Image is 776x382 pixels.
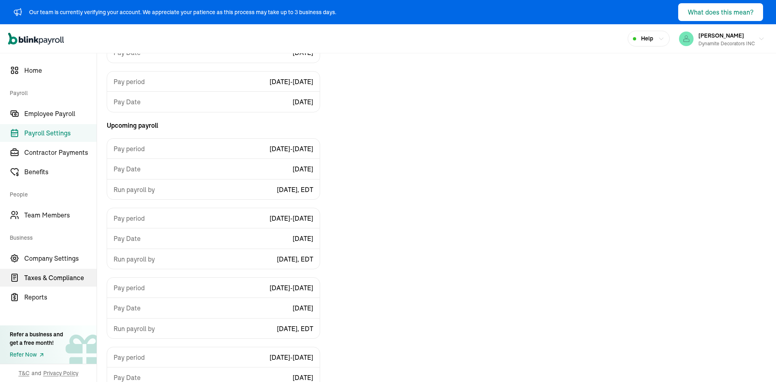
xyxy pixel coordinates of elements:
[277,254,313,264] span: [DATE], EDT
[270,213,313,223] span: [DATE] - [DATE]
[114,352,145,362] span: Pay period
[114,164,141,174] span: Pay Date
[688,7,753,17] div: What does this mean?
[24,292,97,302] span: Reports
[628,31,670,46] button: Help
[10,182,92,205] span: People
[114,303,141,313] span: Pay Date
[270,283,313,293] span: [DATE] - [DATE]
[676,29,768,49] button: [PERSON_NAME]Dynamite Decorators INC
[270,144,313,154] span: [DATE] - [DATE]
[114,283,145,293] span: Pay period
[10,226,92,248] span: Business
[10,330,63,347] div: Refer a business and get a free month!
[114,77,145,87] span: Pay period
[24,65,97,75] span: Home
[114,185,155,194] span: Run payroll by
[678,3,763,21] button: What does this mean?
[24,253,97,263] span: Company Settings
[641,295,776,382] iframe: Chat Widget
[277,324,313,333] span: [DATE], EDT
[270,352,313,362] span: [DATE] - [DATE]
[698,32,744,39] span: [PERSON_NAME]
[24,128,97,138] span: Payroll Settings
[114,213,145,223] span: Pay period
[641,34,653,43] span: Help
[24,273,97,283] span: Taxes & Compliance
[698,40,755,47] div: Dynamite Decorators INC
[107,120,320,130] p: Upcoming payroll
[29,8,336,17] div: Our team is currently verifying your account. We appreciate your patience as this process may tak...
[293,303,313,313] span: [DATE]
[293,97,313,107] span: [DATE]
[114,144,145,154] span: Pay period
[10,350,63,359] a: Refer Now
[8,27,64,51] nav: Global
[24,167,97,177] span: Benefits
[114,97,141,107] span: Pay Date
[10,81,92,103] span: Payroll
[24,148,97,157] span: Contractor Payments
[277,185,313,194] span: [DATE], EDT
[114,234,141,243] span: Pay Date
[114,324,155,333] span: Run payroll by
[293,164,313,174] span: [DATE]
[19,369,30,377] span: T&C
[24,210,97,220] span: Team Members
[114,254,155,264] span: Run payroll by
[24,109,97,118] span: Employee Payroll
[43,369,78,377] span: Privacy Policy
[270,77,313,87] span: [DATE] - [DATE]
[293,234,313,243] span: [DATE]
